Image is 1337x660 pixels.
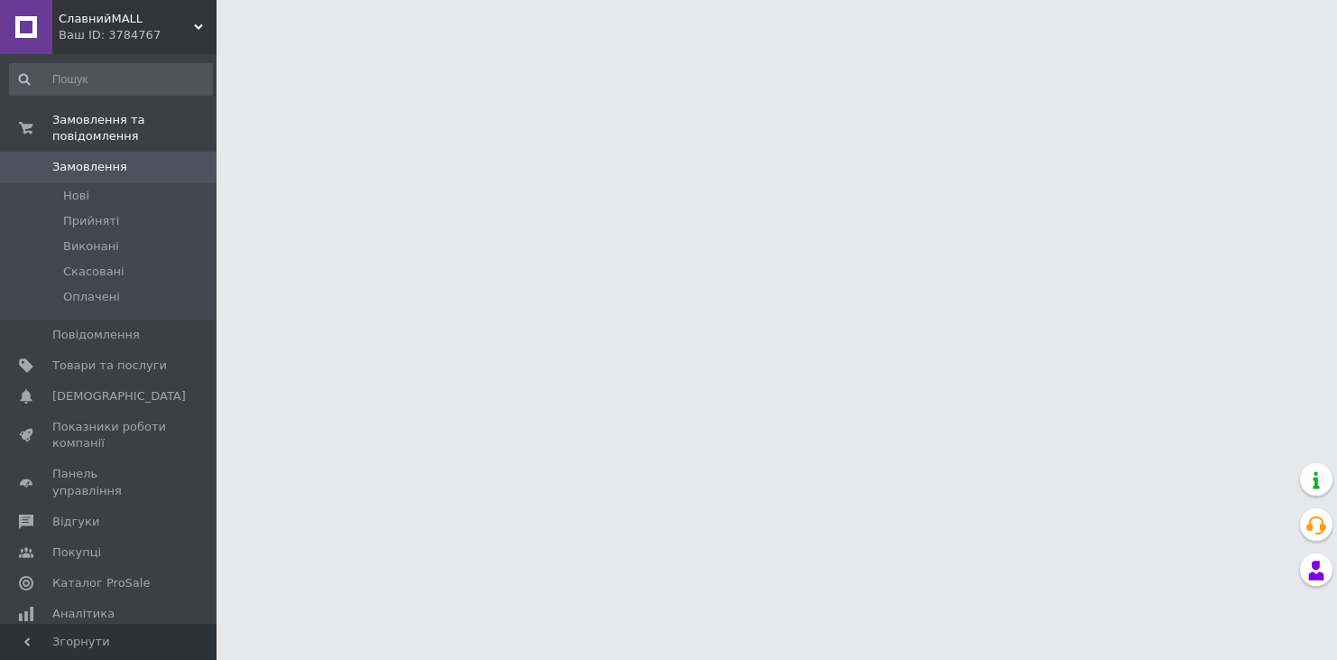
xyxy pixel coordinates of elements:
span: Повідомлення [52,327,140,343]
span: Виконані [63,238,119,255]
span: Товари та послуги [52,358,167,374]
span: Аналітика [52,606,115,622]
span: Замовлення та повідомлення [52,112,217,144]
span: СлавнийMALL [59,11,194,27]
span: Прийняті [63,213,119,229]
span: Покупці [52,544,101,561]
input: Пошук [9,63,213,96]
span: Відгуки [52,514,99,530]
span: Замовлення [52,159,127,175]
div: Ваш ID: 3784767 [59,27,217,43]
span: [DEMOGRAPHIC_DATA] [52,388,186,404]
span: Каталог ProSale [52,575,150,591]
span: Нові [63,188,89,204]
span: Оплачені [63,289,120,305]
span: Скасовані [63,264,124,280]
span: Показники роботи компанії [52,419,167,451]
span: Панель управління [52,466,167,498]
